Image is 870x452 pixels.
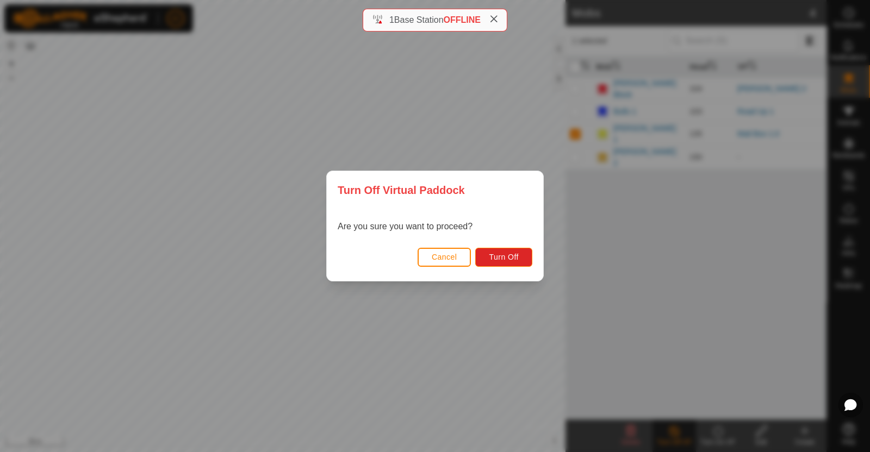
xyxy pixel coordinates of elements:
span: OFFLINE [444,15,481,24]
button: Turn Off [475,248,532,267]
span: Turn Off Virtual Paddock [338,182,465,198]
span: 1 [389,15,394,24]
span: Turn Off [489,253,519,261]
button: Cancel [418,248,471,267]
span: Cancel [432,253,457,261]
p: Are you sure you want to proceed? [338,220,473,233]
span: Base Station [394,15,444,24]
